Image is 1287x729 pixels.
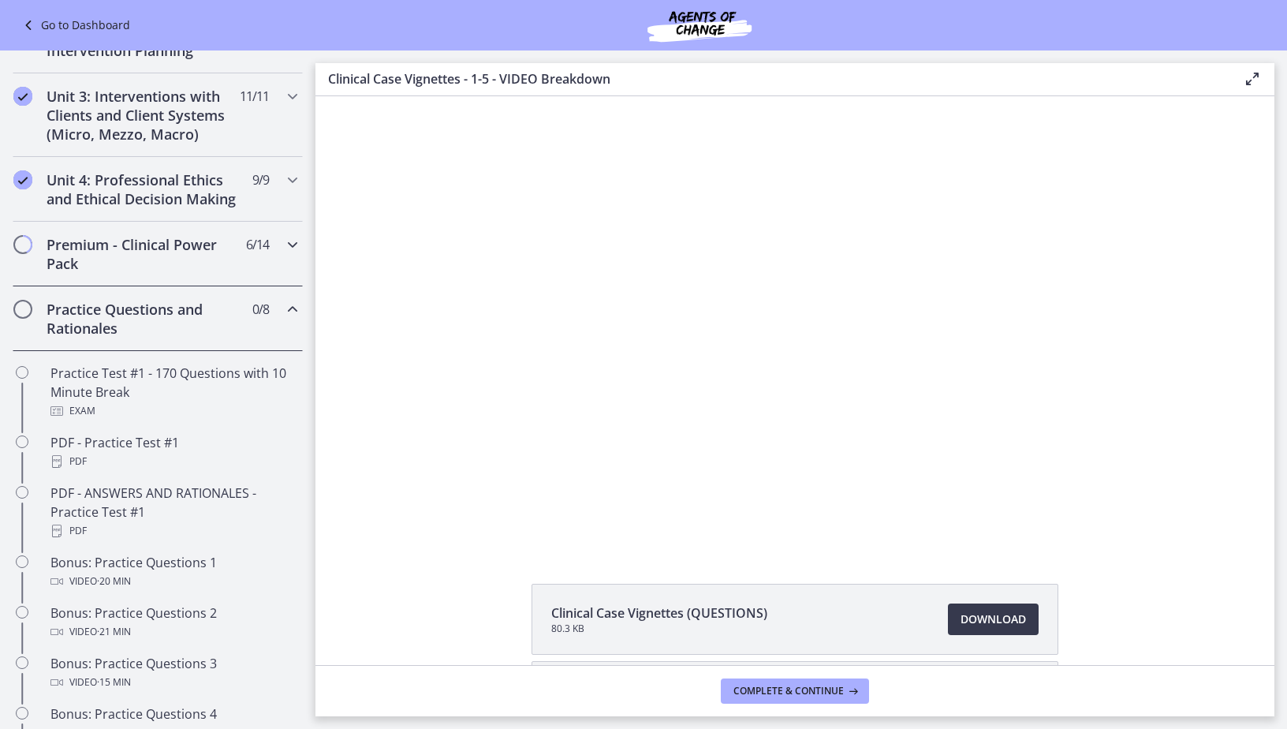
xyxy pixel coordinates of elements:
h2: Unit 4: Professional Ethics and Ethical Decision Making [47,170,239,208]
div: Bonus: Practice Questions 2 [50,604,297,641]
h2: Unit 3: Interventions with Clients and Client Systems (Micro, Mezzo, Macro) [47,87,239,144]
div: Practice Test #1 - 170 Questions with 10 Minute Break [50,364,297,421]
div: PDF [50,452,297,471]
div: PDF - ANSWERS AND RATIONALES - Practice Test #1 [50,484,297,540]
i: Completed [13,87,32,106]
img: Agents of Change [605,6,794,44]
span: 6 / 14 [246,235,269,254]
div: Video [50,673,297,692]
button: Complete & continue [721,679,869,704]
span: · 15 min [97,673,131,692]
div: PDF - Practice Test #1 [50,433,297,471]
span: Clinical Case Vignettes (QUESTIONS) [551,604,767,622]
iframe: Video Lesson [315,96,1274,548]
h2: Premium - Clinical Power Pack [47,235,239,273]
a: Download [948,604,1039,635]
span: 9 / 9 [252,170,269,189]
span: Complete & continue [733,685,844,697]
div: Bonus: Practice Questions 3 [50,654,297,692]
div: Exam [50,402,297,421]
h2: Practice Questions and Rationales [47,300,239,338]
div: PDF [50,522,297,540]
span: 80.3 KB [551,622,767,635]
h3: Clinical Case Vignettes - 1-5 - VIDEO Breakdown [328,69,1218,88]
span: · 21 min [97,622,131,641]
a: Go to Dashboard [19,16,130,35]
i: Completed [13,170,32,189]
span: 0 / 8 [252,300,269,319]
span: Download [961,610,1026,629]
span: · 20 min [97,572,131,591]
div: Bonus: Practice Questions 1 [50,553,297,591]
div: Video [50,572,297,591]
div: Video [50,622,297,641]
span: 11 / 11 [240,87,269,106]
